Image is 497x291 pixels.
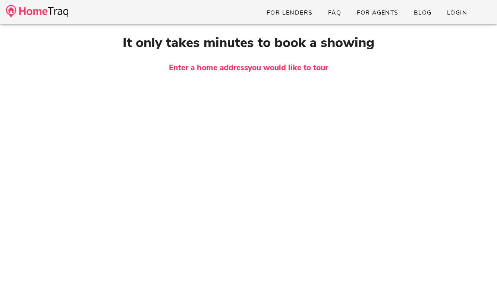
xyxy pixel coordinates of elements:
span: you would like to tour [248,62,328,73]
a: For Lenders [260,6,319,19]
a: Login [441,6,473,19]
span: FAQ [328,9,342,17]
span: For Lenders [266,9,313,17]
span: Login [447,9,467,17]
span: For Agents [356,9,398,17]
img: desktop-logo.34a1112.png [6,5,68,18]
iframe: Chat Widget [460,255,497,291]
span: Blog [413,9,432,17]
a: Blog [408,6,438,19]
span: It only takes minutes to book a showing [123,34,374,52]
h3: Enter a home address [32,62,465,74]
a: For Agents [350,6,404,19]
a: FAQ [322,6,347,19]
